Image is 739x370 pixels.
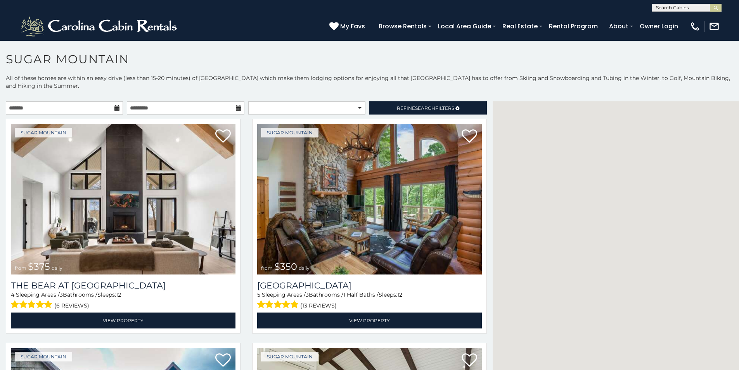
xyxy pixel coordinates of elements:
a: Sugar Mountain [261,128,318,137]
span: 4 [11,291,14,298]
div: Sleeping Areas / Bathrooms / Sleeps: [11,291,235,311]
a: Browse Rentals [375,19,431,33]
span: 3 [60,291,63,298]
a: Add to favorites [462,353,477,369]
span: 12 [397,291,402,298]
span: Search [415,105,435,111]
a: The Bear At [GEOGRAPHIC_DATA] [11,280,235,291]
a: Add to favorites [215,353,231,369]
a: Add to favorites [215,129,231,145]
a: My Favs [329,21,367,31]
a: Real Estate [498,19,542,33]
span: $350 [274,261,297,272]
img: The Bear At Sugar Mountain [11,124,235,274]
a: Sugar Mountain [261,352,318,361]
div: Sleeping Areas / Bathrooms / Sleeps: [257,291,482,311]
span: 12 [116,291,121,298]
a: View Property [257,313,482,328]
span: My Favs [340,21,365,31]
span: daily [52,265,62,271]
span: (6 reviews) [54,301,89,311]
h3: Grouse Moor Lodge [257,280,482,291]
span: 1 Half Baths / [343,291,379,298]
a: Add to favorites [462,129,477,145]
span: from [261,265,273,271]
a: Owner Login [636,19,682,33]
span: 3 [306,291,309,298]
a: [GEOGRAPHIC_DATA] [257,280,482,291]
a: Grouse Moor Lodge from $350 daily [257,124,482,274]
img: Grouse Moor Lodge [257,124,482,274]
span: daily [299,265,310,271]
a: Sugar Mountain [15,352,72,361]
a: Rental Program [545,19,602,33]
img: phone-regular-white.png [690,21,701,32]
a: Local Area Guide [434,19,495,33]
span: Refine Filters [397,105,454,111]
span: 5 [257,291,260,298]
img: White-1-2.png [19,15,180,38]
a: RefineSearchFilters [369,101,486,115]
span: from [15,265,26,271]
a: About [605,19,632,33]
h3: The Bear At Sugar Mountain [11,280,235,291]
span: (13 reviews) [300,301,337,311]
a: The Bear At Sugar Mountain from $375 daily [11,124,235,274]
img: mail-regular-white.png [709,21,720,32]
span: $375 [28,261,50,272]
a: View Property [11,313,235,328]
a: Sugar Mountain [15,128,72,137]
